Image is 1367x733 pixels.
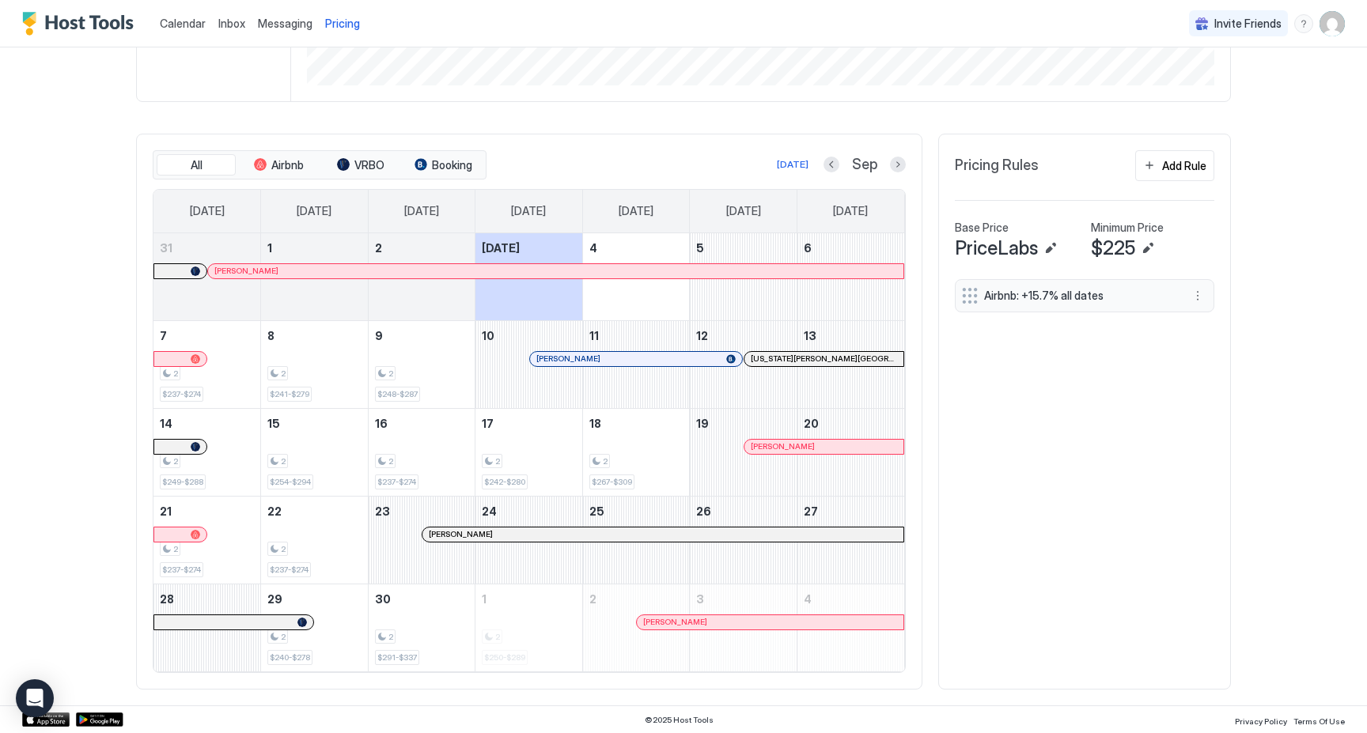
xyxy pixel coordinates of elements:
[369,584,475,614] a: September 30, 2025
[281,368,286,379] span: 2
[404,204,439,218] span: [DATE]
[173,368,178,379] span: 2
[1214,17,1282,31] span: Invite Friends
[375,241,382,255] span: 2
[482,417,494,430] span: 17
[777,157,808,172] div: [DATE]
[690,233,797,263] a: September 5, 2025
[369,409,475,438] a: September 16, 2025
[690,584,797,614] a: October 3, 2025
[696,329,708,342] span: 12
[645,715,714,725] span: © 2025 Host Tools
[1162,157,1206,174] div: Add Rule
[270,389,309,399] span: $241-$279
[261,409,368,438] a: September 15, 2025
[160,241,172,255] span: 31
[804,504,818,518] span: 27
[22,12,141,36] div: Host Tools Logo
[797,584,904,614] a: October 4, 2025
[218,17,245,30] span: Inbox
[160,329,167,342] span: 7
[690,320,797,408] td: September 12, 2025
[1188,286,1207,305] div: menu
[153,409,260,438] a: September 14, 2025
[153,497,260,526] a: September 21, 2025
[643,617,897,627] div: [PERSON_NAME]
[261,233,369,321] td: September 1, 2025
[751,441,897,452] div: [PERSON_NAME]
[690,233,797,321] td: September 5, 2025
[160,504,172,518] span: 21
[16,679,54,717] div: Open Intercom Messenger
[1138,239,1157,258] button: Edit
[583,233,690,263] a: September 4, 2025
[1320,11,1345,36] div: User profile
[267,504,282,518] span: 22
[583,321,690,350] a: September 11, 2025
[710,190,777,232] a: Friday
[429,529,897,539] div: [PERSON_NAME]
[369,233,475,263] a: September 2, 2025
[261,233,368,263] a: September 1, 2025
[157,154,236,176] button: All
[751,441,815,452] span: [PERSON_NAME]
[369,321,475,350] a: September 9, 2025
[817,190,884,232] a: Saturday
[162,565,201,575] span: $237-$274
[1091,221,1164,235] span: Minimum Price
[797,496,904,584] td: September 27, 2025
[583,584,690,614] a: October 2, 2025
[603,190,669,232] a: Thursday
[696,241,704,255] span: 5
[475,233,583,321] td: September 3, 2025
[797,233,904,321] td: September 6, 2025
[153,233,260,263] a: August 31, 2025
[76,712,123,727] a: Google Play Store
[955,157,1039,175] span: Pricing Rules
[368,233,475,321] td: September 2, 2025
[261,496,369,584] td: September 22, 2025
[267,329,275,342] span: 8
[153,408,261,496] td: September 14, 2025
[162,389,201,399] span: $237-$274
[261,584,369,671] td: September 29, 2025
[261,320,369,408] td: September 8, 2025
[22,712,70,727] a: App Store
[774,155,811,174] button: [DATE]
[261,408,369,496] td: September 15, 2025
[1293,716,1345,726] span: Terms Of Use
[1294,14,1313,33] div: menu
[267,417,280,430] span: 15
[258,15,312,32] a: Messaging
[955,236,1038,260] span: PriceLabs
[536,353,736,364] div: [PERSON_NAME]
[281,632,286,642] span: 2
[582,584,690,671] td: October 2, 2025
[852,156,877,174] span: Sep
[589,504,604,518] span: 25
[482,329,494,342] span: 10
[160,15,206,32] a: Calendar
[267,241,272,255] span: 1
[603,456,608,467] span: 2
[388,456,393,467] span: 2
[375,417,388,430] span: 16
[270,565,309,575] span: $237-$274
[429,529,493,539] span: [PERSON_NAME]
[475,584,583,671] td: October 1, 2025
[377,652,417,663] span: $291-$337
[583,409,690,438] a: September 18, 2025
[955,221,1009,235] span: Base Price
[482,241,520,255] span: [DATE]
[162,477,203,487] span: $249-$288
[354,158,384,172] span: VRBO
[153,584,261,671] td: September 28, 2025
[281,456,286,467] span: 2
[696,504,711,518] span: 26
[536,353,600,364] span: [PERSON_NAME]
[690,497,797,526] a: September 26, 2025
[797,409,904,438] a: September 20, 2025
[388,368,393,379] span: 2
[375,592,391,606] span: 30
